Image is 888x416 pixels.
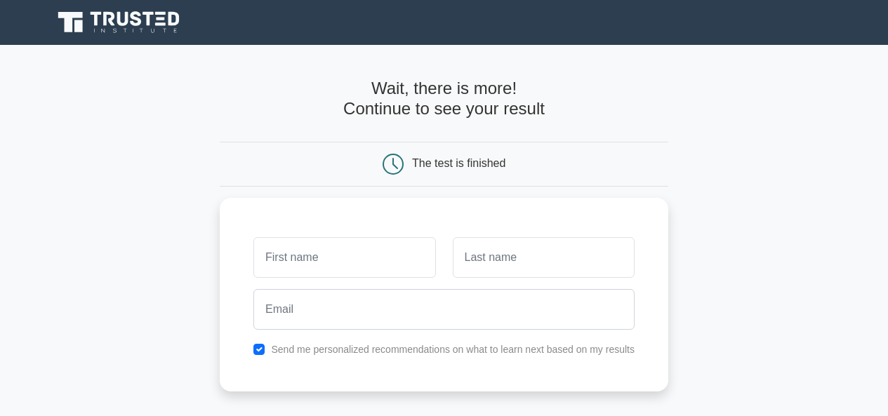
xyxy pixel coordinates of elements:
[253,237,435,278] input: First name
[412,157,505,169] div: The test is finished
[271,344,635,355] label: Send me personalized recommendations on what to learn next based on my results
[253,289,635,330] input: Email
[220,79,668,119] h4: Wait, there is more! Continue to see your result
[453,237,635,278] input: Last name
